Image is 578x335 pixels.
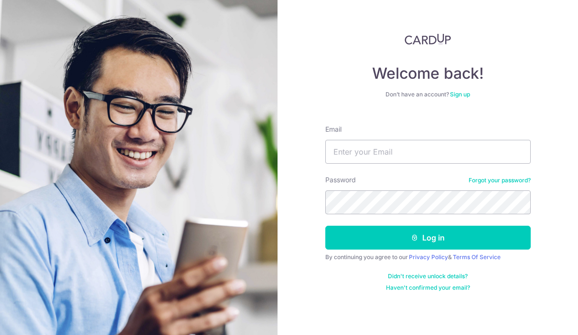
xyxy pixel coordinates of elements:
input: Enter your Email [325,140,531,164]
button: Log in [325,226,531,250]
img: CardUp Logo [405,33,451,45]
a: Haven't confirmed your email? [386,284,470,292]
h4: Welcome back! [325,64,531,83]
a: Terms Of Service [453,253,501,261]
label: Email [325,125,342,134]
div: Don’t have an account? [325,91,531,98]
a: Forgot your password? [469,177,531,184]
a: Didn't receive unlock details? [388,272,468,280]
a: Privacy Policy [409,253,448,261]
a: Sign up [450,91,470,98]
div: By continuing you agree to our & [325,253,531,261]
label: Password [325,175,356,185]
